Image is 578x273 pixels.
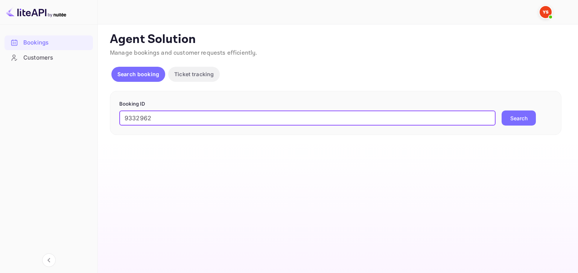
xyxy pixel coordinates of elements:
[6,6,66,18] img: LiteAPI logo
[119,100,552,108] p: Booking ID
[110,32,564,47] p: Agent Solution
[110,49,257,57] span: Manage bookings and customer requests efficiently.
[119,110,496,126] input: Enter Booking ID (e.g., 63782194)
[502,110,536,126] button: Search
[174,70,214,78] p: Ticket tracking
[23,54,89,62] div: Customers
[5,51,93,65] div: Customers
[540,6,552,18] img: Yandex Support
[5,35,93,50] div: Bookings
[5,51,93,64] a: Customers
[42,253,56,267] button: Collapse navigation
[117,70,159,78] p: Search booking
[5,35,93,49] a: Bookings
[23,38,89,47] div: Bookings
